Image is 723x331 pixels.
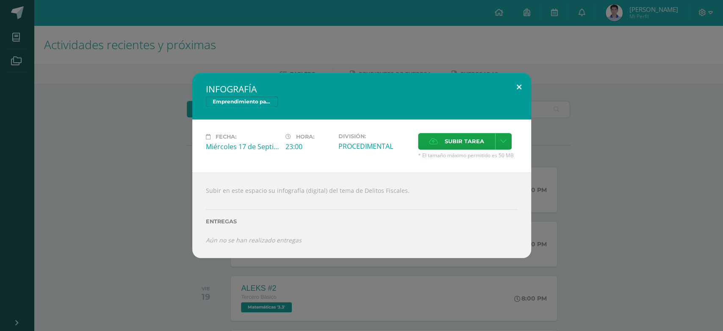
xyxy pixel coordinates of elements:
div: Subir en este espacio su infografía (digital) del tema de Delitos Fiscales. [192,172,531,258]
span: Fecha: [216,134,236,140]
label: Entregas [206,218,518,225]
span: Subir tarea [445,134,484,149]
div: PROCEDIMENTAL [338,142,411,151]
label: División: [338,133,411,139]
div: 23:00 [285,142,332,151]
div: Miércoles 17 de Septiembre [206,142,279,151]
span: * El tamaño máximo permitido es 50 MB [418,152,518,159]
span: Hora: [296,134,314,140]
i: Aún no se han realizado entregas [206,236,302,244]
span: Emprendimiento para la Productividad [206,97,278,107]
h2: INFOGRAFÍA [206,83,518,95]
button: Close (Esc) [507,73,531,102]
